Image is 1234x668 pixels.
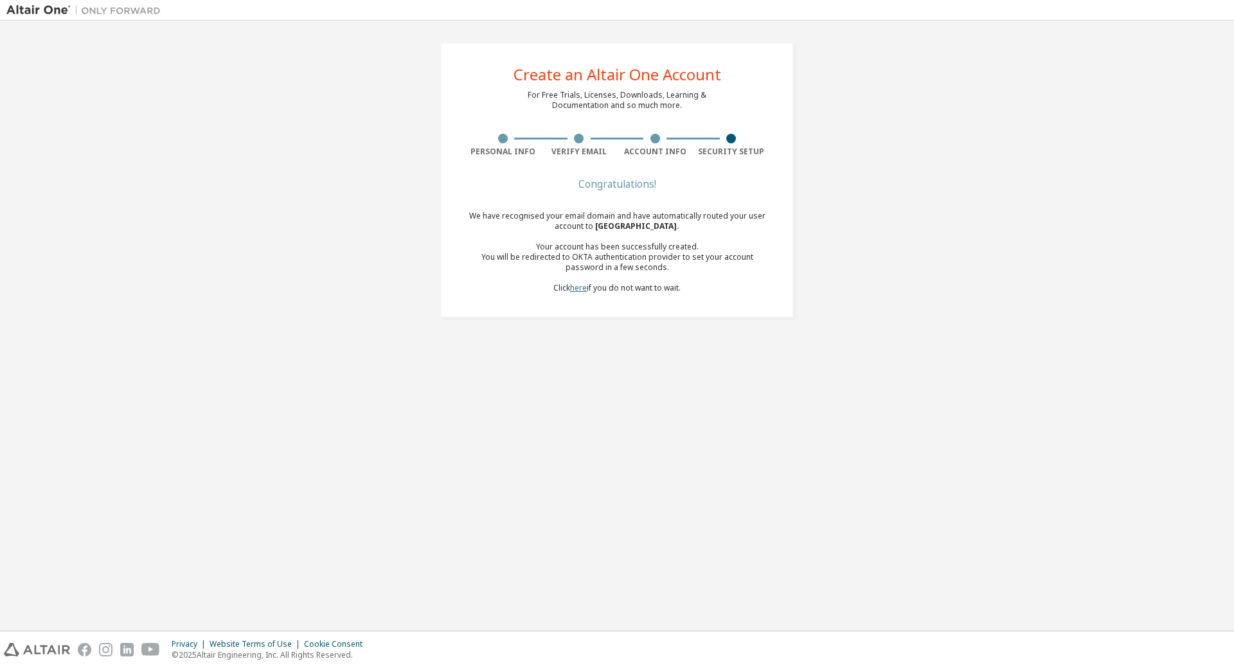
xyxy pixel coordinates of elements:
[465,242,769,252] div: Your account has been successfully created.
[4,643,70,656] img: altair_logo.svg
[304,639,370,649] div: Cookie Consent
[465,252,769,273] div: You will be redirected to OKTA authentication provider to set your account password in a few seco...
[541,147,618,157] div: Verify Email
[465,180,769,188] div: Congratulations!
[595,221,679,231] span: [GEOGRAPHIC_DATA] .
[210,639,304,649] div: Website Terms of Use
[514,67,721,82] div: Create an Altair One Account
[141,643,160,656] img: youtube.svg
[465,147,541,157] div: Personal Info
[570,282,587,293] a: here
[617,147,693,157] div: Account Info
[172,649,370,660] p: © 2025 Altair Engineering, Inc. All Rights Reserved.
[120,643,134,656] img: linkedin.svg
[172,639,210,649] div: Privacy
[693,147,770,157] div: Security Setup
[99,643,112,656] img: instagram.svg
[465,211,769,293] div: We have recognised your email domain and have automatically routed your user account to Click if ...
[528,90,706,111] div: For Free Trials, Licenses, Downloads, Learning & Documentation and so much more.
[78,643,91,656] img: facebook.svg
[6,4,167,17] img: Altair One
